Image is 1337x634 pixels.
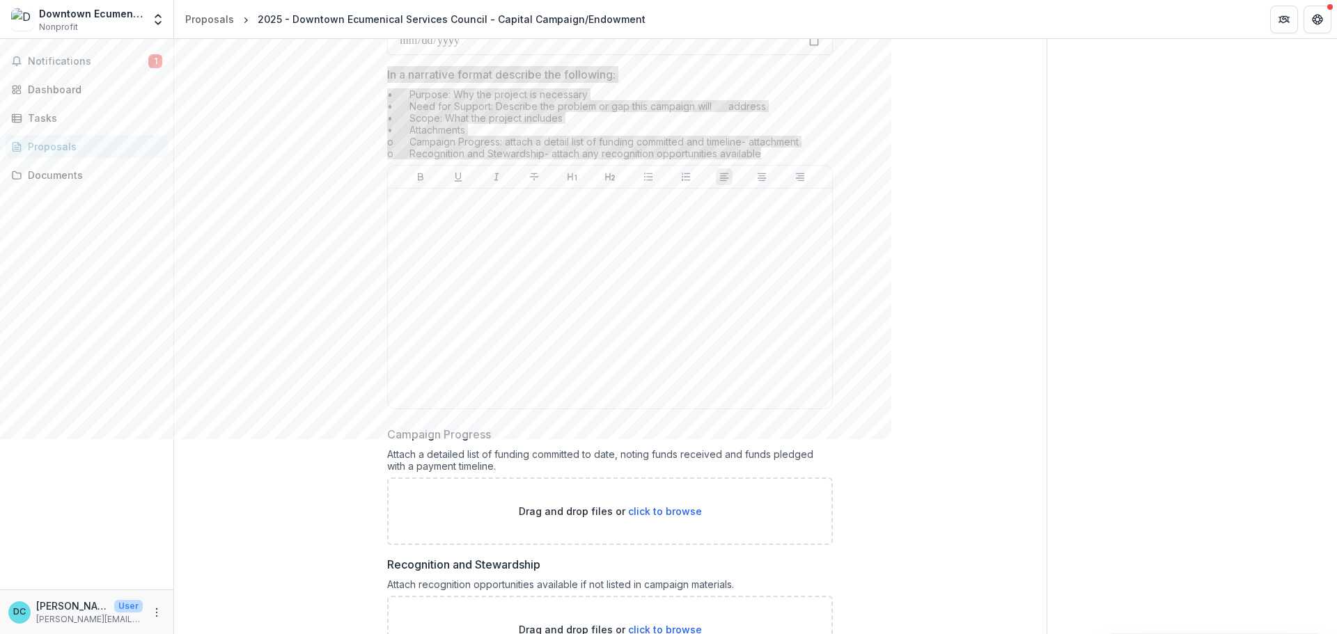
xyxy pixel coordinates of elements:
a: Tasks [6,106,168,129]
span: Nonprofit [39,21,78,33]
div: Documents [28,168,157,182]
div: Dashboard [28,82,157,97]
a: Proposals [180,9,240,29]
span: Notifications [28,56,148,68]
div: 2025 - Downtown Ecumenical Services Council - Capital Campaign/Endowment [258,12,646,26]
button: Heading 2 [602,168,618,185]
p: [PERSON_NAME][EMAIL_ADDRESS][PERSON_NAME][DOMAIN_NAME] [36,613,143,626]
a: Dashboard [6,78,168,101]
button: Open entity switcher [148,6,168,33]
button: Underline [450,168,467,185]
button: Bold [412,168,429,185]
div: David Clark [13,608,26,617]
span: click to browse [628,505,702,517]
button: Ordered List [678,168,694,185]
p: Campaign Progress [387,426,491,443]
button: Bullet List [640,168,657,185]
img: Downtown Ecumencial Services Council [11,8,33,31]
button: Align Left [716,168,733,185]
span: 1 [148,54,162,68]
button: Notifications1 [6,50,168,72]
p: [PERSON_NAME] [36,599,109,613]
p: User [114,600,143,612]
p: In a narrative format describe the following: [387,66,616,83]
button: Strike [526,168,542,185]
button: Partners [1270,6,1298,33]
div: • Purpose: Why the project is necessary • Need for Support: Describe the problem or gap this camp... [387,88,833,165]
div: Attach a detailed list of funding committed to date, noting funds received and funds pledged with... [387,448,833,477]
div: Attach recognition opportunities available if not listed in campaign materials. [387,578,833,596]
button: Heading 1 [564,168,581,185]
p: Recognition and Stewardship [387,556,540,573]
button: More [148,604,165,621]
div: Downtown Ecumencial Services Council [39,6,143,21]
div: Proposals [185,12,234,26]
nav: breadcrumb [180,9,651,29]
button: Align Right [792,168,808,185]
a: Proposals [6,135,168,158]
a: Documents [6,164,168,187]
p: Drag and drop files or [519,504,702,518]
button: Align Center [753,168,770,185]
button: Italicize [488,168,505,185]
div: Proposals [28,139,157,154]
div: Tasks [28,111,157,125]
button: Get Help [1304,6,1331,33]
